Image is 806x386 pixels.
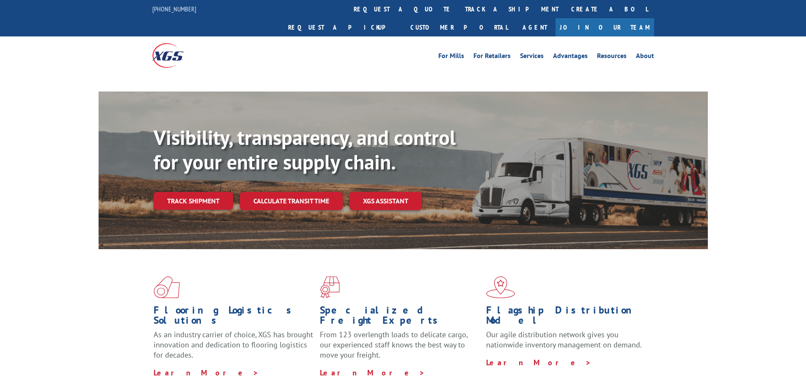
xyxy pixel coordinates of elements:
[152,5,196,13] a: [PHONE_NUMBER]
[154,330,313,360] span: As an industry carrier of choice, XGS has brought innovation and dedication to flooring logistics...
[597,53,627,62] a: Resources
[486,305,646,330] h1: Flagship Distribution Model
[473,53,511,62] a: For Retailers
[514,18,556,36] a: Agent
[486,276,515,298] img: xgs-icon-flagship-distribution-model-red
[154,124,456,175] b: Visibility, transparency, and control for your entire supply chain.
[556,18,654,36] a: Join Our Team
[320,330,480,367] p: From 123 overlength loads to delicate cargo, our experienced staff knows the best way to move you...
[636,53,654,62] a: About
[320,368,425,378] a: Learn More >
[404,18,514,36] a: Customer Portal
[438,53,464,62] a: For Mills
[520,53,544,62] a: Services
[320,276,340,298] img: xgs-icon-focused-on-flooring-red
[553,53,588,62] a: Advantages
[349,192,422,210] a: XGS ASSISTANT
[154,276,180,298] img: xgs-icon-total-supply-chain-intelligence-red
[486,358,591,367] a: Learn More >
[154,368,259,378] a: Learn More >
[282,18,404,36] a: Request a pickup
[486,330,642,350] span: Our agile distribution network gives you nationwide inventory management on demand.
[154,305,314,330] h1: Flooring Logistics Solutions
[240,192,343,210] a: Calculate transit time
[154,192,233,210] a: Track shipment
[320,305,480,330] h1: Specialized Freight Experts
